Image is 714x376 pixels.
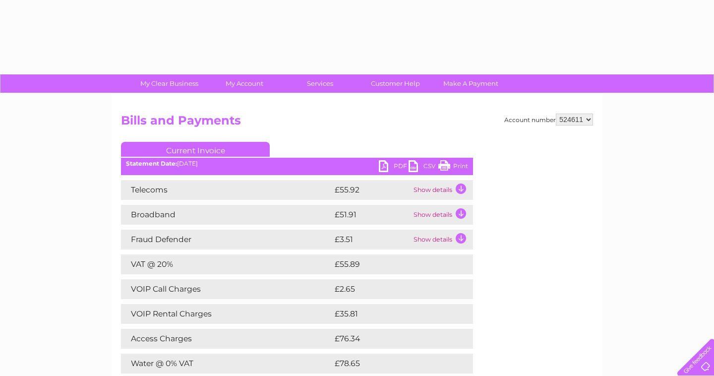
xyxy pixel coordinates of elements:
b: Statement Date: [126,160,177,167]
td: £55.89 [332,254,453,274]
div: Account number [504,114,593,125]
td: Broadband [121,205,332,225]
td: £76.34 [332,329,453,349]
a: Current Invoice [121,142,270,157]
a: My Clear Business [128,74,210,93]
div: [DATE] [121,160,473,167]
td: Fraud Defender [121,230,332,250]
a: CSV [409,160,438,175]
td: £3.51 [332,230,411,250]
a: My Account [204,74,286,93]
td: £51.91 [332,205,411,225]
td: £55.92 [332,180,411,200]
a: Print [438,160,468,175]
td: £35.81 [332,304,452,324]
td: Show details [411,180,473,200]
td: Show details [411,205,473,225]
td: Access Charges [121,329,332,349]
td: Water @ 0% VAT [121,354,332,374]
a: Services [279,74,361,93]
td: £2.65 [332,279,450,299]
td: £78.65 [332,354,453,374]
td: VOIP Rental Charges [121,304,332,324]
a: PDF [379,160,409,175]
td: Show details [411,230,473,250]
h2: Bills and Payments [121,114,593,132]
td: VAT @ 20% [121,254,332,274]
td: VOIP Call Charges [121,279,332,299]
td: Telecoms [121,180,332,200]
a: Make A Payment [430,74,512,93]
a: Customer Help [355,74,436,93]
